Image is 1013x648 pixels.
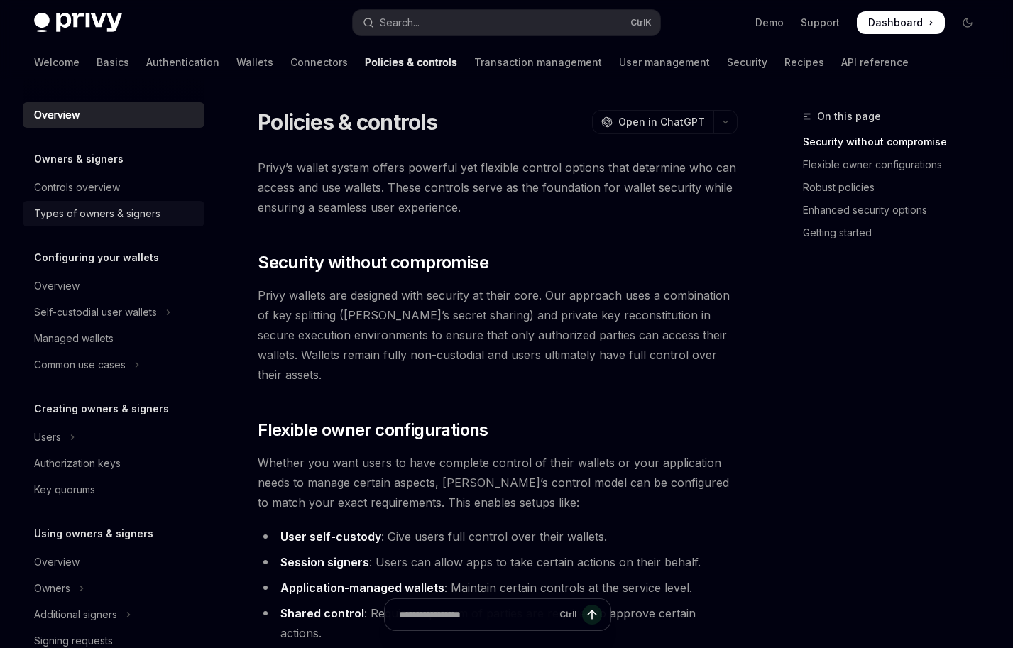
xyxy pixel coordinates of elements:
[258,453,738,512] span: Whether you want users to have complete control of their wallets or your application needs to man...
[474,45,602,79] a: Transaction management
[619,45,710,79] a: User management
[23,451,204,476] a: Authorization keys
[956,11,979,34] button: Toggle dark mode
[23,102,204,128] a: Overview
[34,278,80,295] div: Overview
[34,106,80,123] div: Overview
[23,602,204,627] button: Toggle Additional signers section
[290,45,348,79] a: Connectors
[34,205,160,222] div: Types of owners & signers
[23,273,204,299] a: Overview
[803,176,990,199] a: Robust policies
[353,10,660,35] button: Open search
[630,17,652,28] span: Ctrl K
[34,150,124,168] h5: Owners & signers
[803,153,990,176] a: Flexible owner configurations
[34,606,117,623] div: Additional signers
[23,201,204,226] a: Types of owners & signers
[258,109,437,135] h1: Policies & controls
[801,16,840,30] a: Support
[23,352,204,378] button: Toggle Common use cases section
[868,16,923,30] span: Dashboard
[34,554,80,571] div: Overview
[727,45,767,79] a: Security
[23,576,204,601] button: Toggle Owners section
[34,179,120,196] div: Controls overview
[34,330,114,347] div: Managed wallets
[857,11,945,34] a: Dashboard
[258,158,738,217] span: Privy’s wallet system offers powerful yet flexible control options that determine who can access ...
[817,108,881,125] span: On this page
[23,424,204,450] button: Toggle Users section
[784,45,824,79] a: Recipes
[23,175,204,200] a: Controls overview
[280,555,369,569] strong: Session signers
[236,45,273,79] a: Wallets
[592,110,713,134] button: Open in ChatGPT
[280,529,381,544] strong: User self-custody
[803,131,990,153] a: Security without compromise
[97,45,129,79] a: Basics
[34,304,157,321] div: Self-custodial user wallets
[258,552,738,572] li: : Users can allow apps to take certain actions on their behalf.
[23,477,204,503] a: Key quorums
[258,527,738,547] li: : Give users full control over their wallets.
[23,326,204,351] a: Managed wallets
[34,455,121,472] div: Authorization keys
[258,578,738,598] li: : Maintain certain controls at the service level.
[23,300,204,325] button: Toggle Self-custodial user wallets section
[23,549,204,575] a: Overview
[258,285,738,385] span: Privy wallets are designed with security at their core. Our approach uses a combination of key sp...
[34,356,126,373] div: Common use cases
[34,429,61,446] div: Users
[803,221,990,244] a: Getting started
[34,525,153,542] h5: Using owners & signers
[34,400,169,417] h5: Creating owners & signers
[34,249,159,266] h5: Configuring your wallets
[258,251,488,274] span: Security without compromise
[618,115,705,129] span: Open in ChatGPT
[841,45,909,79] a: API reference
[399,599,554,630] input: Ask a question...
[380,14,420,31] div: Search...
[258,419,488,441] span: Flexible owner configurations
[365,45,457,79] a: Policies & controls
[34,45,80,79] a: Welcome
[34,580,70,597] div: Owners
[280,581,444,595] strong: Application-managed wallets
[34,481,95,498] div: Key quorums
[34,13,122,33] img: dark logo
[803,199,990,221] a: Enhanced security options
[582,605,602,625] button: Send message
[755,16,784,30] a: Demo
[146,45,219,79] a: Authentication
